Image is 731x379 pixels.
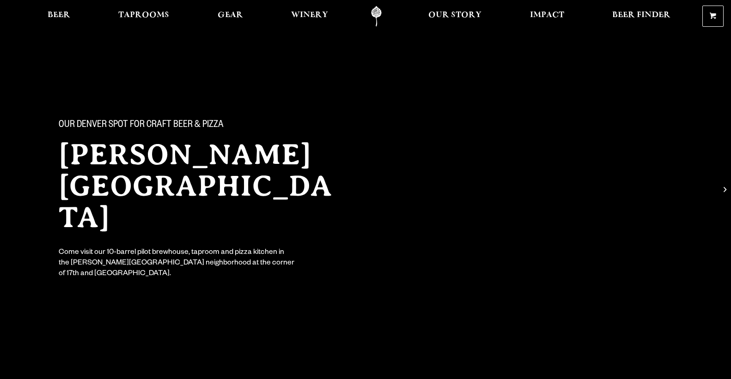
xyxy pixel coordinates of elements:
a: Impact [524,6,570,27]
h2: [PERSON_NAME][GEOGRAPHIC_DATA] [59,139,347,233]
span: Our Denver spot for craft beer & pizza [59,120,224,132]
span: Gear [218,12,243,19]
span: Impact [530,12,564,19]
span: Beer Finder [612,12,670,19]
a: Our Story [422,6,487,27]
a: Beer [42,6,76,27]
span: Beer [48,12,70,19]
span: Winery [291,12,328,19]
span: Our Story [428,12,481,19]
a: Taprooms [112,6,175,27]
a: Odell Home [359,6,394,27]
a: Beer Finder [606,6,676,27]
span: Taprooms [118,12,169,19]
a: Gear [212,6,249,27]
a: Winery [285,6,334,27]
div: Come visit our 10-barrel pilot brewhouse, taproom and pizza kitchen in the [PERSON_NAME][GEOGRAPH... [59,248,295,280]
